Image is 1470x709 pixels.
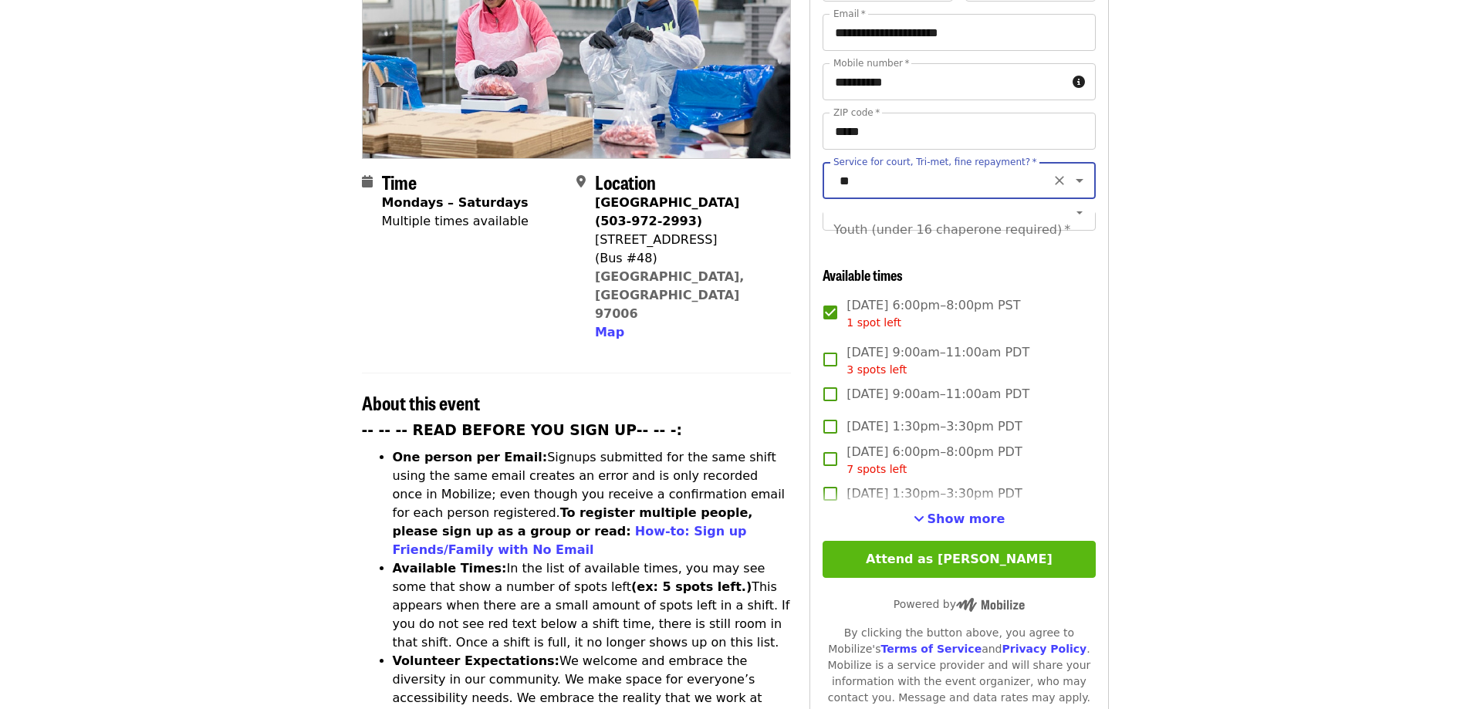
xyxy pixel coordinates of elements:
label: ZIP code [833,108,880,117]
span: 1 spot left [847,316,901,329]
img: Powered by Mobilize [956,598,1025,612]
span: [DATE] 6:00pm–8:00pm PST [847,296,1020,331]
div: [STREET_ADDRESS] [595,231,779,249]
strong: Volunteer Expectations: [393,653,560,668]
span: [DATE] 1:30pm–3:30pm PDT [847,484,1022,503]
strong: Available Times: [393,561,507,576]
button: Attend as [PERSON_NAME] [823,541,1095,578]
span: [DATE] 9:00am–11:00am PDT [847,385,1029,403]
strong: Mondays – Saturdays [382,195,529,210]
span: 7 spots left [847,463,907,475]
input: Mobile number [823,63,1066,100]
a: [GEOGRAPHIC_DATA], [GEOGRAPHIC_DATA] 97006 [595,269,745,321]
i: map-marker-alt icon [576,174,586,189]
button: Map [595,323,624,342]
button: Open [1069,201,1090,223]
label: Service for court, Tri-met, fine repayment? [833,157,1037,167]
span: Show more [928,511,1005,526]
span: Available times [823,265,903,285]
div: Multiple times available [382,212,529,231]
span: [DATE] 9:00am–11:00am PDT [847,343,1029,378]
li: Signups submitted for the same shift using the same email creates an error and is only recorded o... [393,448,792,559]
span: Map [595,325,624,339]
span: Powered by [894,598,1025,610]
button: Open [1069,170,1090,191]
a: Privacy Policy [1002,643,1086,655]
strong: (ex: 5 spots left.) [631,579,752,594]
strong: [GEOGRAPHIC_DATA] (503-972-2993) [595,195,739,228]
strong: -- -- -- READ BEFORE YOU SIGN UP-- -- -: [362,422,683,438]
div: (Bus #48) [595,249,779,268]
label: Email [833,9,866,19]
strong: To register multiple people, please sign up as a group or read: [393,505,753,539]
li: In the list of available times, you may see some that show a number of spots left This appears wh... [393,559,792,652]
button: See more timeslots [914,510,1005,528]
label: Mobile number [833,59,909,68]
input: Email [823,14,1095,51]
i: calendar icon [362,174,373,189]
input: ZIP code [823,113,1095,150]
span: Time [382,168,417,195]
strong: One person per Email: [393,450,548,464]
span: About this event [362,389,480,416]
span: [DATE] 6:00pm–8:00pm PDT [847,443,1022,478]
a: How-to: Sign up Friends/Family with No Email [393,524,747,557]
span: 3 spots left [847,363,907,376]
a: Terms of Service [880,643,982,655]
i: circle-info icon [1073,75,1085,89]
span: [DATE] 1:30pm–3:30pm PDT [847,417,1022,436]
button: Clear [1049,170,1070,191]
span: Location [595,168,656,195]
